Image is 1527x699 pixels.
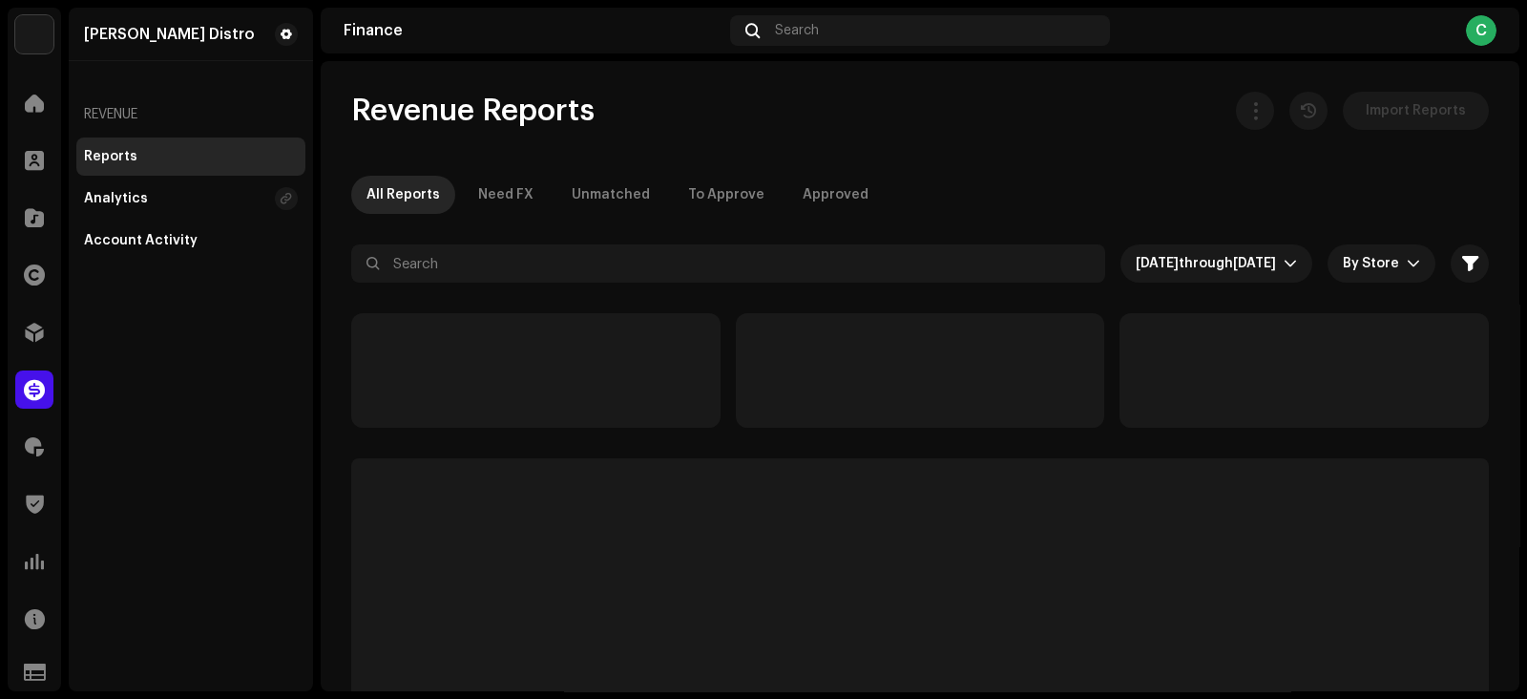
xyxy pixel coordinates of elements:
span: Search [775,23,819,38]
div: Unmatched [572,176,650,214]
div: All Reports [366,176,440,214]
img: 786a15c8-434e-4ceb-bd88-990a331f4c12 [15,15,53,53]
span: [DATE] [1233,257,1276,270]
div: dropdown trigger [1407,244,1420,283]
input: Search [351,244,1105,283]
span: Revenue Reports [351,92,595,130]
re-a-nav-header: Revenue [76,92,305,138]
span: Last 3 months [1136,244,1284,283]
div: Account Activity [84,233,198,248]
button: Import Reports [1343,92,1489,130]
span: By Store [1343,244,1407,283]
span: Import Reports [1366,92,1466,130]
re-m-nav-item: Account Activity [76,222,305,260]
span: through [1179,257,1233,270]
div: Analytics [84,191,148,206]
span: [DATE] [1136,257,1179,270]
div: Reports [84,149,137,164]
div: C [1466,15,1496,46]
div: Finance [344,23,722,38]
div: dropdown trigger [1284,244,1297,283]
re-m-nav-item: Reports [76,138,305,176]
div: Rhythm X Distro [84,27,255,42]
re-m-nav-item: Analytics [76,180,305,218]
div: Approved [803,176,868,214]
div: To Approve [688,176,764,214]
div: Need FX [478,176,533,214]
